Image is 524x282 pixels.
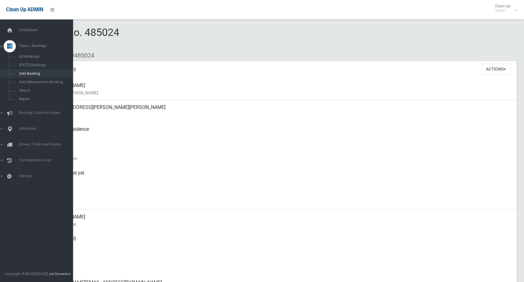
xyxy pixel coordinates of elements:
small: Contact Name [49,221,512,228]
div: 0425280940 [49,232,512,253]
small: Admin [495,8,510,13]
span: All Bookings [17,54,72,59]
small: Collection Date [49,155,512,162]
small: Zone [49,199,512,206]
span: Report [17,97,72,101]
span: Search [17,89,72,93]
span: [DATE] Bookings [17,63,72,67]
div: [DATE] [49,144,512,166]
span: Dashboard [17,28,78,32]
div: [DATE] [49,188,512,210]
small: Address [49,111,512,118]
span: Tasks / Bookings [17,44,78,48]
span: Add Retrospective Booking [17,80,72,84]
div: [PERSON_NAME] [49,210,512,232]
span: Add Booking [17,71,72,76]
span: Settings [17,174,78,178]
span: Clean Up ADMIN [6,7,43,12]
button: Actions [481,64,511,75]
small: Mobile [49,242,512,250]
small: Collected At [49,177,512,184]
div: [STREET_ADDRESS][PERSON_NAME][PERSON_NAME] [49,100,512,122]
div: Not collected yet [49,166,512,188]
li: #485024 [66,50,94,61]
small: Landline [49,264,512,272]
span: Booking No. 485024 [27,26,119,50]
div: [PERSON_NAME] [49,78,512,100]
div: Front of Residence [49,122,512,144]
small: Pickup Point [49,133,512,140]
div: None given [49,253,512,275]
span: Copyright © [DATE]-[DATE] [5,272,48,276]
small: Name of [PERSON_NAME] [49,89,512,96]
span: Booking Collection Issues [17,111,78,115]
span: Addresses [17,127,78,131]
strong: Jet Dynamics [49,272,71,276]
span: Clean Up [492,4,516,13]
span: Drivers, Trucks and Routes [17,142,78,147]
span: Communication Log [17,158,78,162]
